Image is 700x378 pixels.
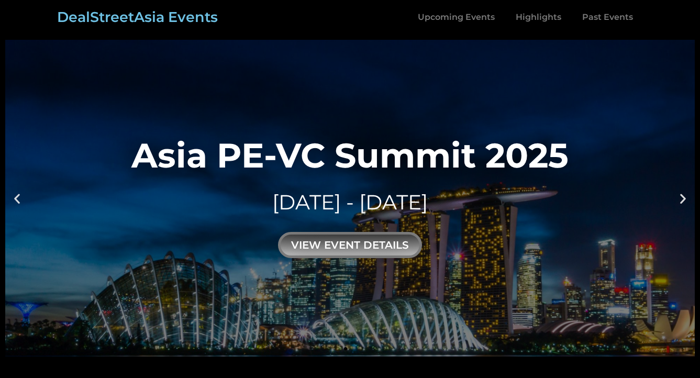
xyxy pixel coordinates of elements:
span: Go to slide 2 [353,347,357,350]
a: Highlights [505,5,572,29]
a: Asia PE-VC Summit 2025[DATE] - [DATE]view event details [5,40,695,357]
a: Upcoming Events [407,5,505,29]
div: view event details [278,232,422,258]
div: Next slide [676,192,690,205]
a: DealStreetAsia Events [57,8,218,26]
div: [DATE] - [DATE] [131,188,569,217]
div: Asia PE-VC Summit 2025 [131,138,569,172]
a: Past Events [572,5,643,29]
span: Go to slide 1 [344,347,347,350]
div: Previous slide [10,192,24,205]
